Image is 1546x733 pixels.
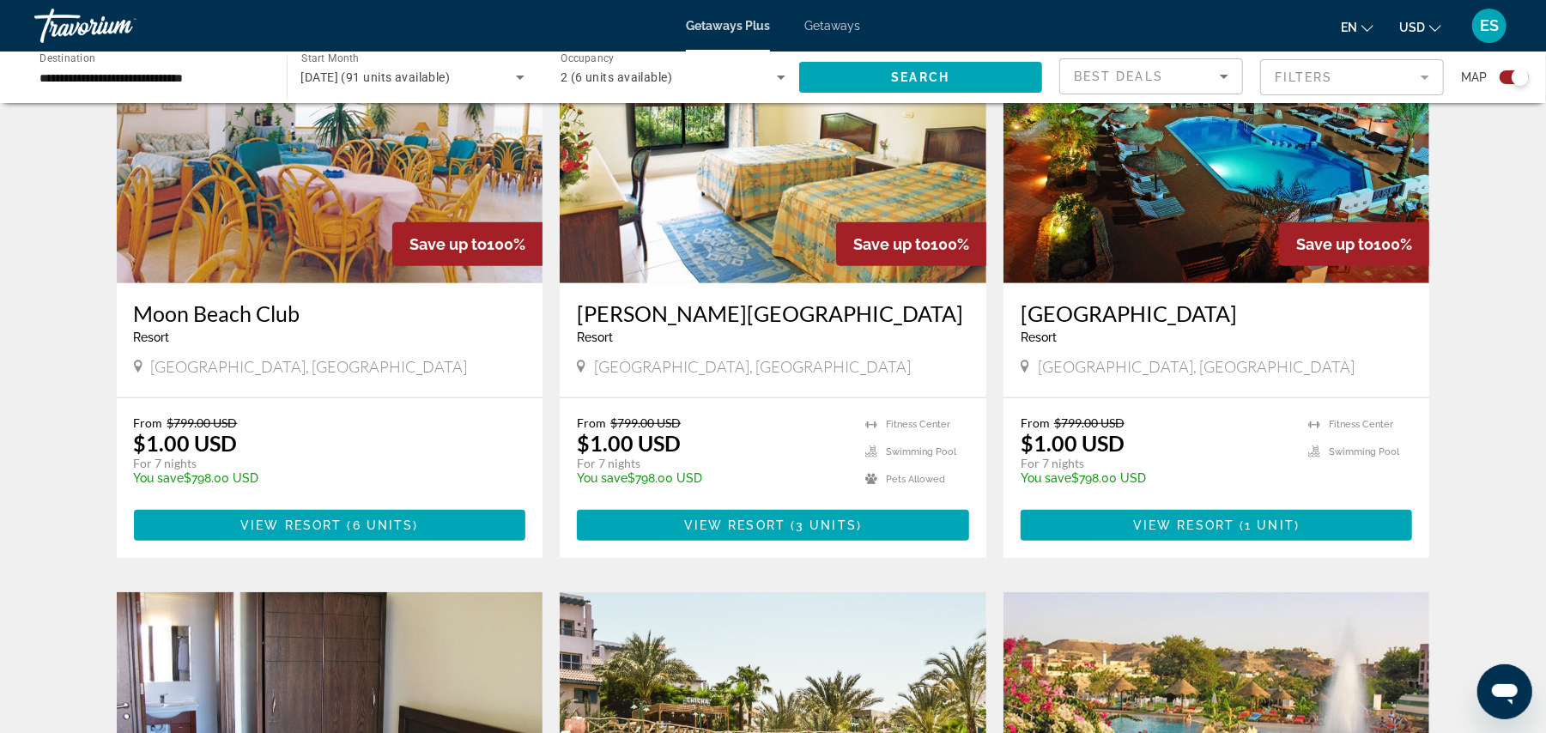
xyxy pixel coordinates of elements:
[610,415,681,430] span: $799.00 USD
[1279,222,1429,266] div: 100%
[686,19,770,33] a: Getaways Plus
[301,53,359,65] span: Start Month
[39,52,95,64] span: Destination
[886,419,950,430] span: Fitness Center
[1477,664,1532,719] iframe: Button to launch messaging window
[1461,65,1487,89] span: Map
[134,471,509,485] p: $798.00 USD
[804,19,860,33] a: Getaways
[1260,58,1444,96] button: Filter
[785,518,862,532] span: ( )
[561,53,615,65] span: Occupancy
[577,471,848,485] p: $798.00 USD
[1074,70,1163,83] span: Best Deals
[1021,471,1071,485] span: You save
[577,456,848,471] p: For 7 nights
[1399,21,1425,34] span: USD
[577,300,969,326] a: [PERSON_NAME][GEOGRAPHIC_DATA]
[151,357,468,376] span: [GEOGRAPHIC_DATA], [GEOGRAPHIC_DATA]
[134,415,163,430] span: From
[240,518,342,532] span: View Resort
[1329,446,1399,457] span: Swimming Pool
[577,415,606,430] span: From
[886,474,945,485] span: Pets Allowed
[1074,66,1228,87] mat-select: Sort by
[1329,419,1393,430] span: Fitness Center
[1399,15,1441,39] button: Change currency
[134,330,170,344] span: Resort
[392,222,543,266] div: 100%
[1021,430,1125,456] p: $1.00 USD
[134,456,509,471] p: For 7 nights
[886,446,956,457] span: Swimming Pool
[577,510,969,541] button: View Resort(3 units)
[1480,17,1499,34] span: ES
[1021,300,1413,326] a: [GEOGRAPHIC_DATA]
[342,518,418,532] span: ( )
[134,300,526,326] a: Moon Beach Club
[1234,518,1300,532] span: ( )
[1054,415,1125,430] span: $799.00 USD
[594,357,911,376] span: [GEOGRAPHIC_DATA], [GEOGRAPHIC_DATA]
[577,430,681,456] p: $1.00 USD
[1038,357,1355,376] span: [GEOGRAPHIC_DATA], [GEOGRAPHIC_DATA]
[134,510,526,541] button: View Resort(6 units)
[1245,518,1294,532] span: 1 unit
[134,430,238,456] p: $1.00 USD
[853,235,931,253] span: Save up to
[796,518,857,532] span: 3 units
[1341,21,1357,34] span: en
[134,471,185,485] span: You save
[167,415,238,430] span: $799.00 USD
[561,70,672,84] span: 2 (6 units available)
[560,9,986,283] img: 2392I01L.jpg
[577,330,613,344] span: Resort
[799,62,1043,93] button: Search
[836,222,986,266] div: 100%
[1021,471,1292,485] p: $798.00 USD
[1296,235,1373,253] span: Save up to
[1021,415,1050,430] span: From
[117,9,543,283] img: 2175I01L.jpg
[1341,15,1373,39] button: Change language
[577,471,627,485] span: You save
[1003,9,1430,283] img: 7792O01X.jpg
[891,70,949,84] span: Search
[409,235,487,253] span: Save up to
[1021,456,1292,471] p: For 7 nights
[1021,330,1057,344] span: Resort
[34,3,206,48] a: Travorium
[1021,510,1413,541] button: View Resort(1 unit)
[353,518,414,532] span: 6 units
[301,70,451,84] span: [DATE] (91 units available)
[1467,8,1512,44] button: User Menu
[684,518,785,532] span: View Resort
[1133,518,1234,532] span: View Resort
